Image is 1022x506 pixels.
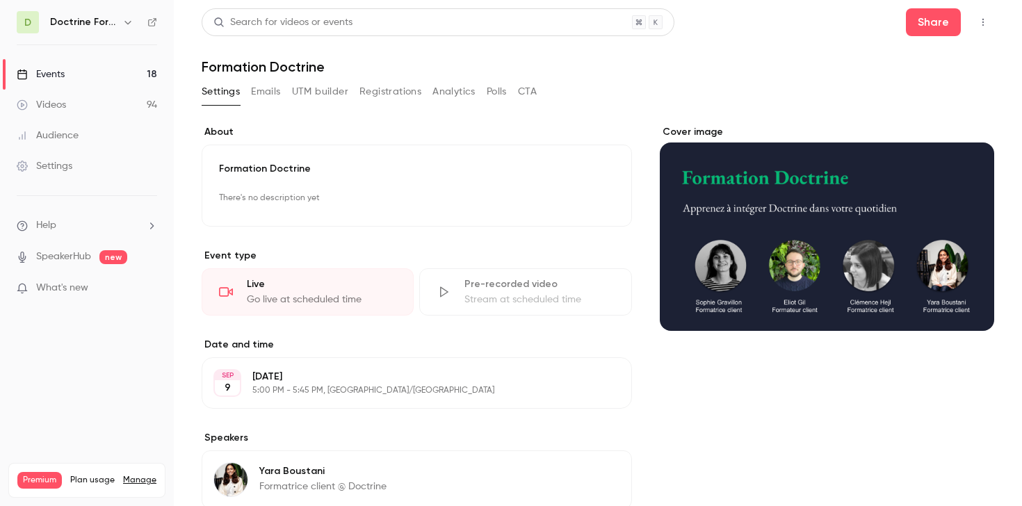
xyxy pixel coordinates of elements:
[225,381,231,395] p: 9
[251,81,280,103] button: Emails
[259,480,387,493] p: Formatrice client @ Doctrine
[252,385,558,396] p: 5:00 PM - 5:45 PM, [GEOGRAPHIC_DATA]/[GEOGRAPHIC_DATA]
[464,293,614,307] div: Stream at scheduled time
[487,81,507,103] button: Polls
[70,475,115,486] span: Plan usage
[464,277,614,291] div: Pre-recorded video
[219,162,615,176] p: Formation Doctrine
[17,67,65,81] div: Events
[247,277,396,291] div: Live
[252,370,558,384] p: [DATE]
[36,218,56,233] span: Help
[202,249,632,263] p: Event type
[660,125,994,331] section: Cover image
[36,281,88,295] span: What's new
[50,15,117,29] h6: Doctrine Formation Avocats
[36,250,91,264] a: SpeakerHub
[202,81,240,103] button: Settings
[17,129,79,142] div: Audience
[292,81,348,103] button: UTM builder
[432,81,476,103] button: Analytics
[518,81,537,103] button: CTA
[17,218,157,233] li: help-dropdown-opener
[219,187,615,209] p: There's no description yet
[213,15,352,30] div: Search for videos or events
[99,250,127,264] span: new
[202,338,632,352] label: Date and time
[17,472,62,489] span: Premium
[202,268,414,316] div: LiveGo live at scheduled time
[17,98,66,112] div: Videos
[419,268,631,316] div: Pre-recorded videoStream at scheduled time
[24,15,31,30] span: D
[202,431,632,445] label: Speakers
[660,125,994,139] label: Cover image
[359,81,421,103] button: Registrations
[17,159,72,173] div: Settings
[247,293,396,307] div: Go live at scheduled time
[215,370,240,380] div: SEP
[123,475,156,486] a: Manage
[140,282,157,295] iframe: Noticeable Trigger
[202,58,994,75] h1: Formation Doctrine
[214,463,248,496] img: Yara Boustani
[906,8,961,36] button: Share
[202,125,632,139] label: About
[259,464,387,478] p: Yara Boustani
